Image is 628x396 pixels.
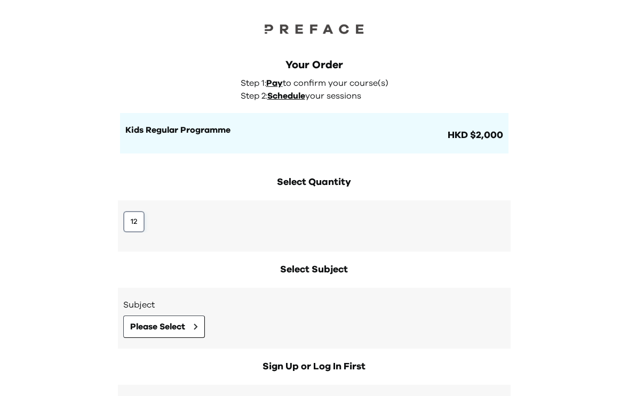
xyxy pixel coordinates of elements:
img: Preface Logo [261,21,368,36]
span: Schedule [267,92,305,100]
span: Pay [266,79,283,87]
h2: Select Subject [118,262,511,277]
span: HKD $2,000 [446,128,503,143]
h3: Subject [123,298,505,311]
h2: Select Quantity [118,175,511,190]
p: Step 1: to confirm your course(s) [241,77,394,90]
span: Please Select [130,320,185,333]
h2: Sign Up or Log In First [118,359,511,374]
h1: Kids Regular Programme [125,124,446,136]
div: Your Order [120,58,508,72]
button: 12 [123,211,145,232]
p: Step 2: your sessions [241,90,394,102]
button: Please Select [123,316,205,338]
